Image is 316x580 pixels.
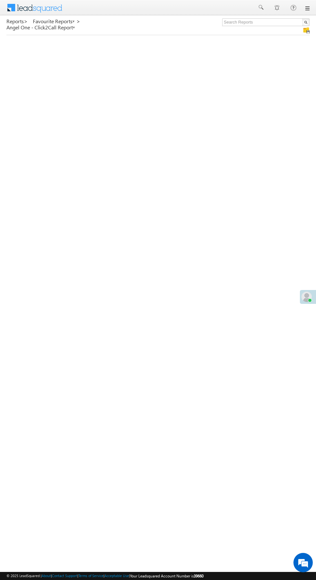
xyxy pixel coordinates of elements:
span: > [76,17,80,25]
span: 39660 [194,574,203,578]
span: > [24,17,28,25]
a: Contact Support [52,574,77,578]
a: Reports> [6,18,28,24]
a: About [42,574,51,578]
a: Acceptable Use [104,574,129,578]
span: © 2025 LeadSquared | | | | | [6,573,203,579]
input: Search Reports [222,18,310,26]
span: Your Leadsquared Account Number is [130,574,203,578]
a: Angel One - Click2Call Report [6,25,75,30]
a: Favourite Reports > [33,18,80,24]
img: Manage all your saved reports! [303,27,310,34]
a: Terms of Service [78,574,104,578]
